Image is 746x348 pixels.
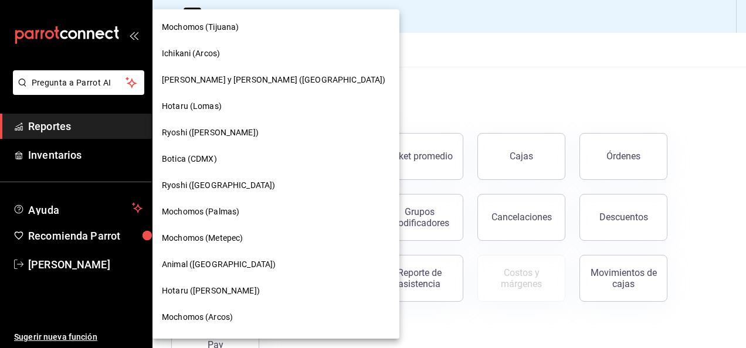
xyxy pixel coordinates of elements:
[152,14,399,40] div: Mochomos (Tijuana)
[152,172,399,199] div: Ryoshi ([GEOGRAPHIC_DATA])
[162,153,217,165] span: Botica (CDMX)
[162,100,222,112] span: Hotaru (Lomas)
[152,225,399,251] div: Mochomos (Metepec)
[162,74,385,86] span: [PERSON_NAME] y [PERSON_NAME] ([GEOGRAPHIC_DATA])
[152,251,399,278] div: Animal ([GEOGRAPHIC_DATA])
[162,47,220,60] span: Ichikani (Arcos)
[152,278,399,304] div: Hotaru ([PERSON_NAME])
[162,258,276,271] span: Animal ([GEOGRAPHIC_DATA])
[162,232,243,244] span: Mochomos (Metepec)
[162,311,233,323] span: Mochomos (Arcos)
[152,304,399,330] div: Mochomos (Arcos)
[162,206,239,218] span: Mochomos (Palmas)
[162,179,275,192] span: Ryoshi ([GEOGRAPHIC_DATA])
[152,40,399,67] div: Ichikani (Arcos)
[152,146,399,172] div: Botica (CDMX)
[152,199,399,225] div: Mochomos (Palmas)
[152,120,399,146] div: Ryoshi ([PERSON_NAME])
[162,285,260,297] span: Hotaru ([PERSON_NAME])
[152,93,399,120] div: Hotaru (Lomas)
[162,21,239,33] span: Mochomos (Tijuana)
[152,67,399,93] div: [PERSON_NAME] y [PERSON_NAME] ([GEOGRAPHIC_DATA])
[162,127,259,139] span: Ryoshi ([PERSON_NAME])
